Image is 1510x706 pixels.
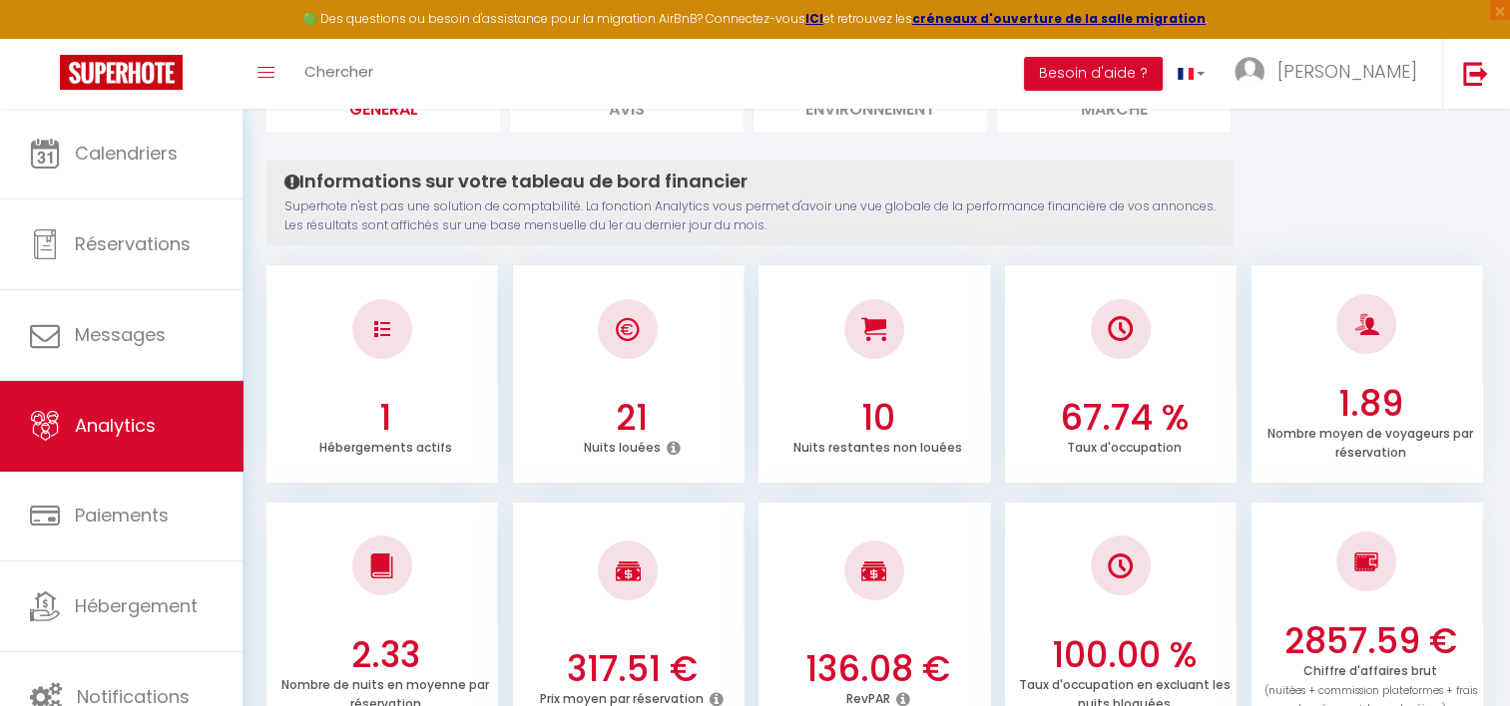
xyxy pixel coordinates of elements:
[75,413,156,438] span: Analytics
[1220,39,1442,109] a: ... [PERSON_NAME]
[284,197,1216,235] p: Superhote n'est pas une solution de comptabilité. La fonction Analytics vous permet d'avoir une v...
[304,61,373,82] span: Chercher
[278,634,494,676] h3: 2.33
[1024,57,1163,91] button: Besoin d'aide ?
[60,55,183,90] img: Super Booking
[289,39,388,109] a: Chercher
[1354,549,1379,573] img: NO IMAGE
[75,503,169,528] span: Paiements
[75,593,198,618] span: Hébergement
[793,435,962,456] p: Nuits restantes non louées
[75,141,178,166] span: Calendriers
[75,231,191,256] span: Réservations
[524,648,740,690] h3: 317.51 €
[770,397,986,439] h3: 10
[1267,421,1473,461] p: Nombre moyen de voyageurs par réservation
[805,10,823,27] a: ICI
[1017,397,1233,439] h3: 67.74 %
[1067,435,1182,456] p: Taux d'occupation
[524,397,740,439] h3: 21
[1017,634,1233,676] h3: 100.00 %
[1277,59,1417,84] span: [PERSON_NAME]
[16,8,76,68] button: Ouvrir le widget de chat LiveChat
[584,435,661,456] p: Nuits louées
[284,171,1216,192] h4: Informations sur votre tableau de bord financier
[1463,61,1488,86] img: logout
[319,435,452,456] p: Hébergements actifs
[1262,620,1478,662] h3: 2857.59 €
[278,397,494,439] h3: 1
[374,321,390,337] img: NO IMAGE
[1108,553,1133,578] img: NO IMAGE
[75,322,166,347] span: Messages
[912,10,1206,27] a: créneaux d'ouverture de la salle migration
[1235,57,1264,87] img: ...
[770,648,986,690] h3: 136.08 €
[1262,383,1478,425] h3: 1.89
